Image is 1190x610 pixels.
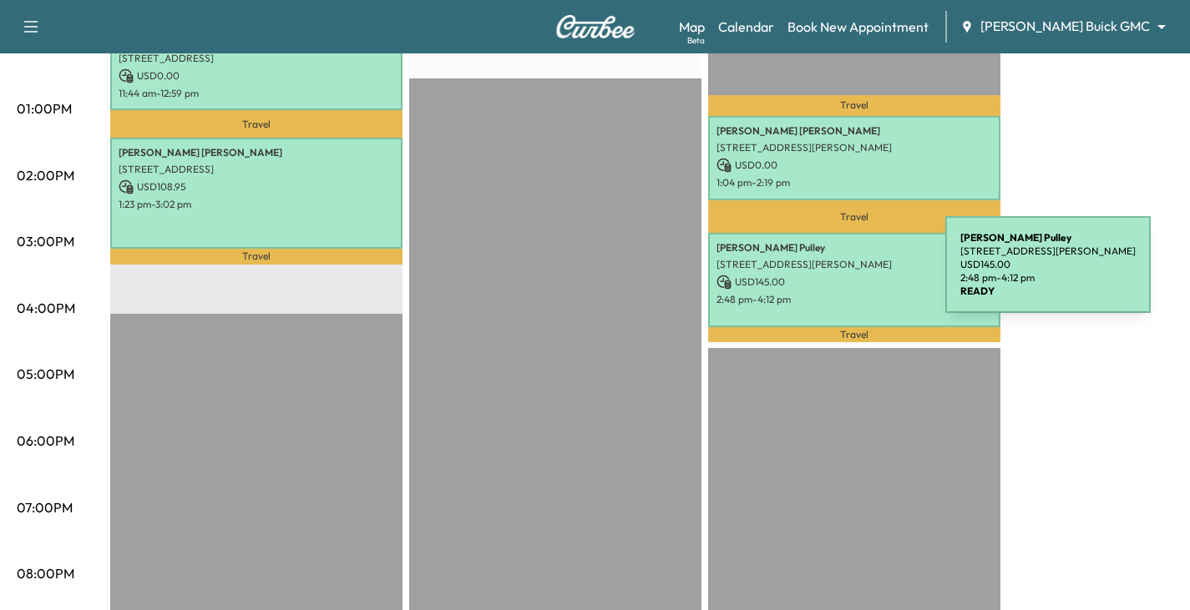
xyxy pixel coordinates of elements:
[717,258,992,271] p: [STREET_ADDRESS][PERSON_NAME]
[960,285,995,297] b: READY
[119,179,394,194] p: USD 108.95
[717,158,992,173] p: USD 0.00
[119,68,394,83] p: USD 0.00
[708,95,1000,117] p: Travel
[960,258,1136,271] p: USD 145.00
[17,298,75,318] p: 04:00PM
[110,249,403,265] p: Travel
[17,231,74,251] p: 03:00PM
[960,271,1136,285] p: 2:48 pm - 4:12 pm
[110,110,403,137] p: Travel
[717,176,992,189] p: 1:04 pm - 2:19 pm
[119,52,394,65] p: [STREET_ADDRESS]
[119,163,394,176] p: [STREET_ADDRESS]
[679,17,705,37] a: MapBeta
[17,563,74,583] p: 08:00PM
[119,87,394,100] p: 11:44 am - 12:59 pm
[717,293,992,306] p: 2:48 pm - 4:12 pm
[119,146,394,159] p: [PERSON_NAME] [PERSON_NAME]
[787,17,929,37] a: Book New Appointment
[17,431,74,451] p: 06:00PM
[17,98,72,118] p: 01:00PM
[717,241,992,255] p: [PERSON_NAME] Pulley
[718,17,774,37] a: Calendar
[717,275,992,290] p: USD 145.00
[717,124,992,138] p: [PERSON_NAME] [PERSON_NAME]
[687,34,705,47] div: Beta
[119,198,394,211] p: 1:23 pm - 3:02 pm
[960,231,1071,244] b: [PERSON_NAME] Pulley
[960,245,1136,258] p: [STREET_ADDRESS][PERSON_NAME]
[555,15,636,38] img: Curbee Logo
[708,327,1000,341] p: Travel
[17,497,73,517] p: 07:00PM
[17,165,74,185] p: 02:00PM
[717,141,992,154] p: [STREET_ADDRESS][PERSON_NAME]
[980,17,1150,36] span: [PERSON_NAME] Buick GMC
[708,200,1000,233] p: Travel
[17,364,74,384] p: 05:00PM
